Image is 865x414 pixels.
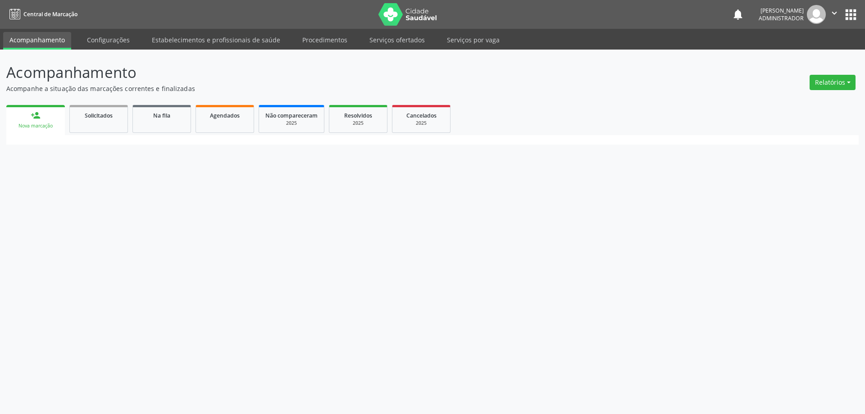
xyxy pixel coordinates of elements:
[85,112,113,119] span: Solicitados
[807,5,826,24] img: img
[344,112,372,119] span: Resolvidos
[406,112,437,119] span: Cancelados
[829,8,839,18] i: 
[810,75,856,90] button: Relatórios
[759,14,804,22] span: Administrador
[23,10,77,18] span: Central de Marcação
[441,32,506,48] a: Serviços por vaga
[363,32,431,48] a: Serviços ofertados
[336,120,381,127] div: 2025
[265,112,318,119] span: Não compareceram
[843,7,859,23] button: apps
[153,112,170,119] span: Na fila
[265,120,318,127] div: 2025
[146,32,287,48] a: Estabelecimentos e profissionais de saúde
[6,7,77,22] a: Central de Marcação
[13,123,59,129] div: Nova marcação
[296,32,354,48] a: Procedimentos
[3,32,71,50] a: Acompanhamento
[81,32,136,48] a: Configurações
[6,61,603,84] p: Acompanhamento
[31,110,41,120] div: person_add
[732,8,744,21] button: notifications
[6,84,603,93] p: Acompanhe a situação das marcações correntes e finalizadas
[399,120,444,127] div: 2025
[759,7,804,14] div: [PERSON_NAME]
[210,112,240,119] span: Agendados
[826,5,843,24] button: 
